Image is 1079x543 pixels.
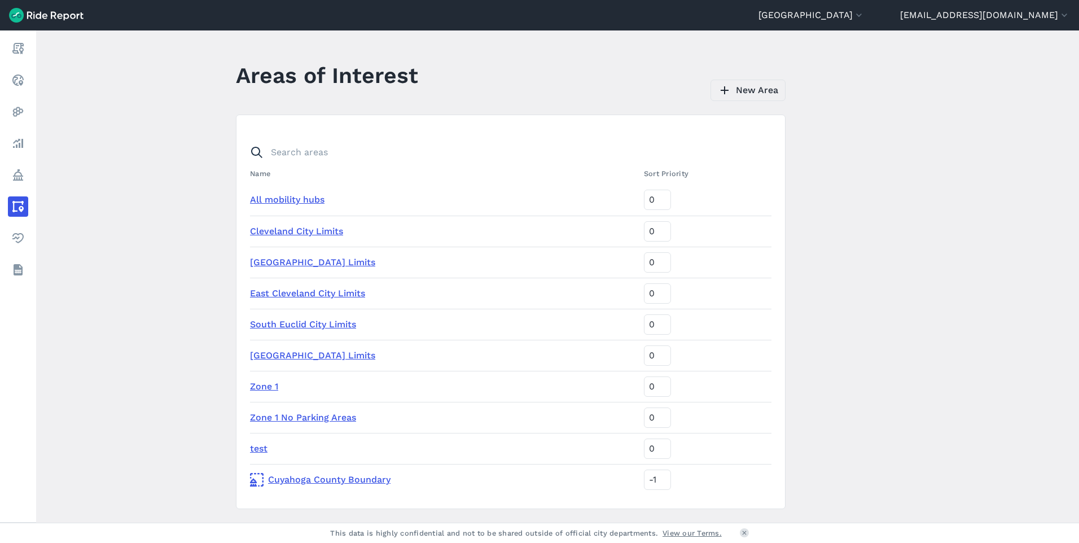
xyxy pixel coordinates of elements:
button: [GEOGRAPHIC_DATA] [758,8,865,22]
a: test [250,443,267,454]
a: [GEOGRAPHIC_DATA] Limits [250,350,375,361]
a: New Area [710,80,786,101]
th: Sort Priority [639,163,771,185]
a: [GEOGRAPHIC_DATA] Limits [250,257,375,268]
a: Areas [8,196,28,217]
th: Name [250,163,639,185]
a: Cleveland City Limits [250,226,343,237]
a: View our Terms. [663,528,722,538]
a: All mobility hubs [250,194,324,205]
a: Cuyahoga County Boundary [250,473,635,487]
a: Health [8,228,28,248]
a: East Cleveland City Limits [250,288,365,299]
a: Policy [8,165,28,185]
input: Search areas [243,142,765,163]
button: [EMAIL_ADDRESS][DOMAIN_NAME] [900,8,1070,22]
a: Realtime [8,70,28,90]
a: Analyze [8,133,28,154]
a: Datasets [8,260,28,280]
a: Report [8,38,28,59]
h1: Areas of Interest [236,60,418,91]
img: Ride Report [9,8,84,23]
a: South Euclid City Limits [250,319,356,330]
a: Zone 1 No Parking Areas [250,412,356,423]
a: Heatmaps [8,102,28,122]
a: Zone 1 [250,381,278,392]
